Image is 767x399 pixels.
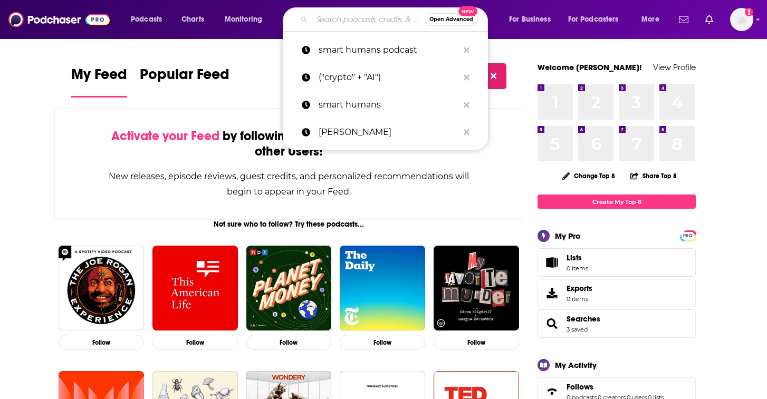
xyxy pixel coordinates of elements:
[509,12,551,27] span: For Business
[319,91,458,119] p: smart humans
[293,7,498,32] div: Search podcasts, credits, & more...
[567,284,592,293] span: Exports
[538,279,696,307] a: Exports
[152,335,238,350] button: Follow
[319,119,458,146] p: sergey nazarov
[340,335,425,350] button: Follow
[567,253,582,262] span: Lists
[568,12,619,27] span: For Podcasters
[217,11,276,28] button: open menu
[682,231,694,239] a: PRO
[246,335,332,350] button: Follow
[181,12,204,27] span: Charts
[225,12,262,27] span: Monitoring
[567,382,664,392] a: Follows
[567,295,592,303] span: 0 items
[175,11,210,28] a: Charts
[312,11,425,28] input: Search podcasts, credits, & more...
[434,335,519,350] button: Follow
[152,246,238,331] img: This American Life
[641,12,659,27] span: More
[730,8,753,31] span: Logged in as HughE
[541,384,562,399] a: Follows
[541,316,562,331] a: Searches
[630,166,677,186] button: Share Top 8
[730,8,753,31] img: User Profile
[429,17,473,22] span: Open Advanced
[538,309,696,338] span: Searches
[567,314,600,324] a: Searches
[538,194,696,209] a: Create My Top 8
[541,255,562,270] span: Lists
[123,11,176,28] button: open menu
[458,6,477,16] span: New
[434,246,519,331] img: My Favorite Murder with Karen Kilgariff and Georgia Hardstark
[140,65,229,90] span: Popular Feed
[283,119,488,146] a: [PERSON_NAME]
[567,265,588,272] span: 0 items
[567,326,588,333] a: 3 saved
[140,65,229,98] a: Popular Feed
[340,246,425,331] img: The Daily
[561,11,634,28] button: open menu
[108,169,470,199] div: New releases, episode reviews, guest credits, and personalized recommendations will begin to appe...
[538,248,696,277] a: Lists
[541,286,562,300] span: Exports
[71,65,127,98] a: My Feed
[319,64,458,91] p: ("crypto" + "AI")
[567,253,588,262] span: Lists
[556,169,621,182] button: Change Top 8
[555,360,597,370] div: My Activity
[555,231,581,241] div: My Pro
[502,11,564,28] button: open menu
[8,9,110,30] img: Podchaser - Follow, Share and Rate Podcasts
[54,220,523,229] div: Not sure who to follow? Try these podcasts...
[538,62,642,72] a: Welcome [PERSON_NAME]!
[701,11,717,28] a: Show notifications dropdown
[246,246,332,331] img: Planet Money
[653,62,696,72] a: View Profile
[131,12,162,27] span: Podcasts
[111,128,219,144] span: Activate your Feed
[425,13,478,26] button: Open AdvancedNew
[730,8,753,31] button: Show profile menu
[675,11,693,28] a: Show notifications dropdown
[283,36,488,64] a: smart humans podcast
[59,246,144,331] img: The Joe Rogan Experience
[59,335,144,350] button: Follow
[745,8,753,16] svg: Add a profile image
[319,36,458,64] p: smart humans podcast
[108,129,470,159] div: by following Podcasts, Creators, Lists, and other Users!
[283,91,488,119] a: smart humans
[567,382,593,392] span: Follows
[634,11,673,28] button: open menu
[283,64,488,91] a: ("crypto" + "AI")
[71,65,127,90] span: My Feed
